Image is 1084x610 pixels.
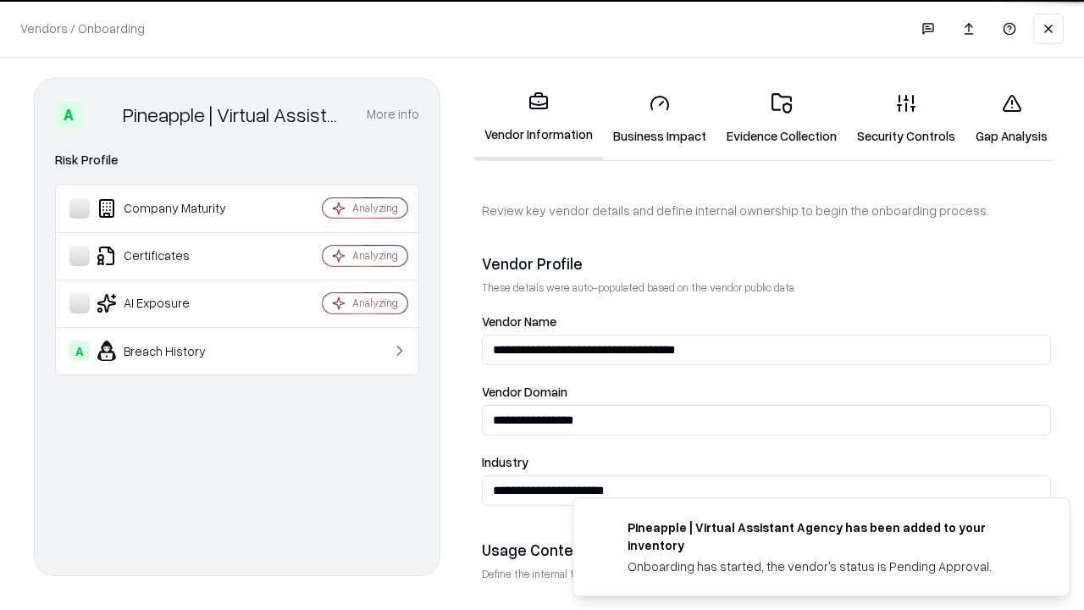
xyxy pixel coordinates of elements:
[965,80,1058,158] a: Gap Analysis
[55,150,419,170] div: Risk Profile
[69,341,272,361] div: Breach History
[123,101,346,128] div: Pineapple | Virtual Assistant Agency
[474,78,603,160] a: Vendor Information
[482,280,1051,295] p: These details were auto-populated based on the vendor public data
[628,518,1029,554] div: Pineapple | Virtual Assistant Agency has been added to your inventory
[482,540,1051,560] div: Usage Context
[55,101,82,128] div: A
[352,248,398,263] div: Analyzing
[352,296,398,310] div: Analyzing
[482,315,1051,328] label: Vendor Name
[482,385,1051,398] label: Vendor Domain
[847,80,965,158] a: Security Controls
[69,293,272,313] div: AI Exposure
[482,202,1051,219] p: Review key vendor details and define internal ownership to begin the onboarding process.
[594,518,614,539] img: trypineapple.com
[20,19,145,37] p: Vendors / Onboarding
[482,567,1051,581] p: Define the internal team and reason for using this vendor. This helps assess business relevance a...
[69,341,90,361] div: A
[69,198,272,219] div: Company Maturity
[716,80,847,158] a: Evidence Collection
[69,246,272,266] div: Certificates
[482,253,1051,274] div: Vendor Profile
[628,557,1029,575] div: Onboarding has started, the vendor's status is Pending Approval.
[89,101,116,128] img: Pineapple | Virtual Assistant Agency
[603,80,716,158] a: Business Impact
[482,456,1051,469] label: Industry
[352,201,398,215] div: Analyzing
[367,99,419,130] button: More info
